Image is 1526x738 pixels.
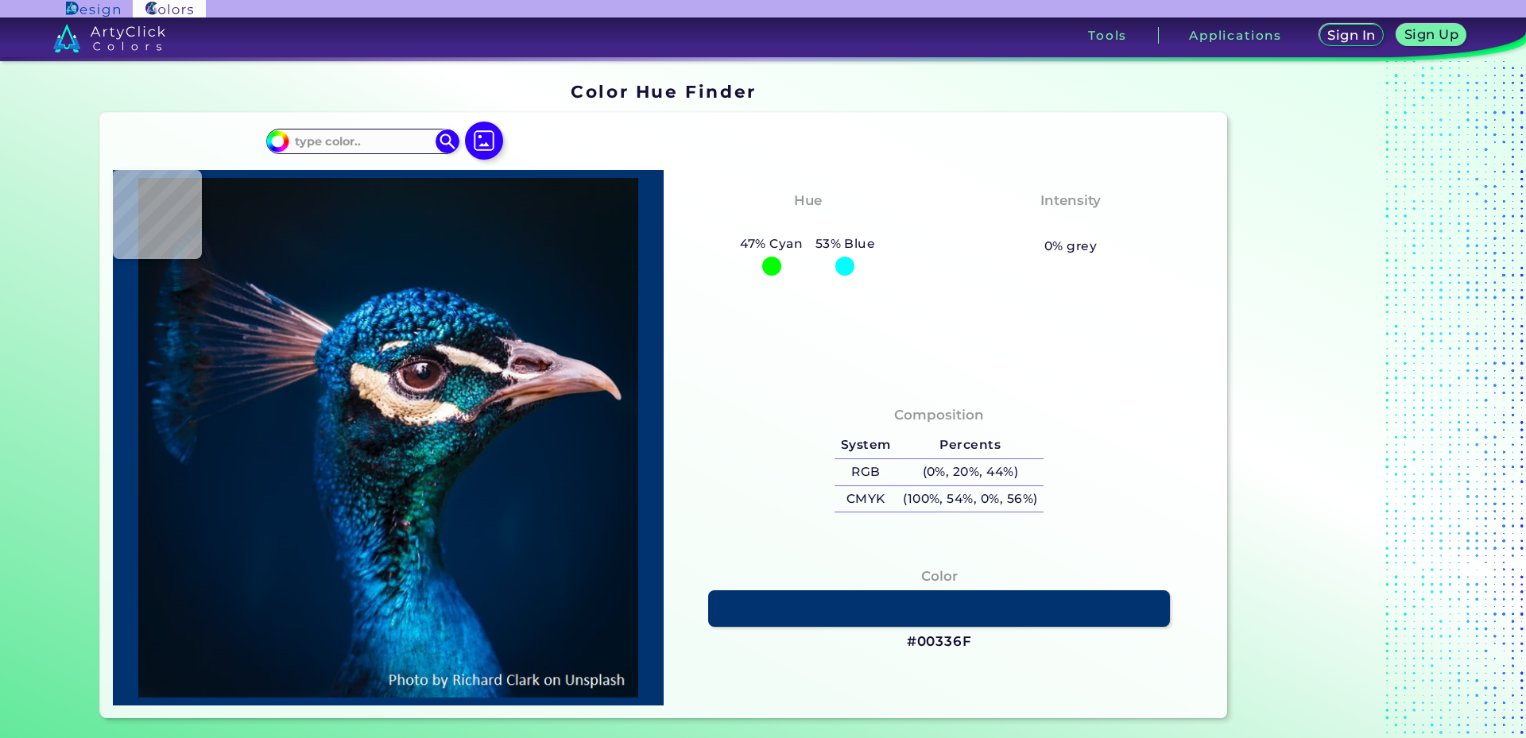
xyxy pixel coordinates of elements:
h3: #00336F [907,632,972,651]
h3: Cyan-Blue [763,214,853,234]
h5: RGB [835,459,897,485]
h5: 0% grey [1044,236,1097,257]
h4: Color [921,565,958,588]
img: logo_artyclick_colors_white.svg [53,24,165,52]
a: Sign Up [1396,24,1466,46]
a: Sign In [1319,24,1385,46]
input: type color.. [289,131,436,153]
img: img_pavlin.jpg [121,178,656,697]
img: icon search [436,129,459,153]
h5: (100%, 54%, 0%, 56%) [897,486,1044,512]
h5: Sign In [1327,29,1375,41]
h5: System [835,432,897,458]
h5: 47% Cyan [734,234,809,254]
h4: Hue [794,189,822,212]
h5: 53% Blue [809,234,881,254]
h5: (0%, 20%, 44%) [897,459,1044,485]
img: ArtyClick Design logo [66,2,119,17]
img: icon picture [465,122,503,160]
h3: Vibrant [1036,214,1106,234]
h5: Percents [897,432,1044,458]
h4: Composition [894,404,984,427]
h1: Color Hue Finder [571,79,756,103]
h5: Sign Up [1404,28,1458,41]
h3: Tools [1088,29,1127,41]
h4: Intensity [1040,189,1101,212]
h3: Applications [1189,29,1282,41]
h5: CMYK [835,486,897,512]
